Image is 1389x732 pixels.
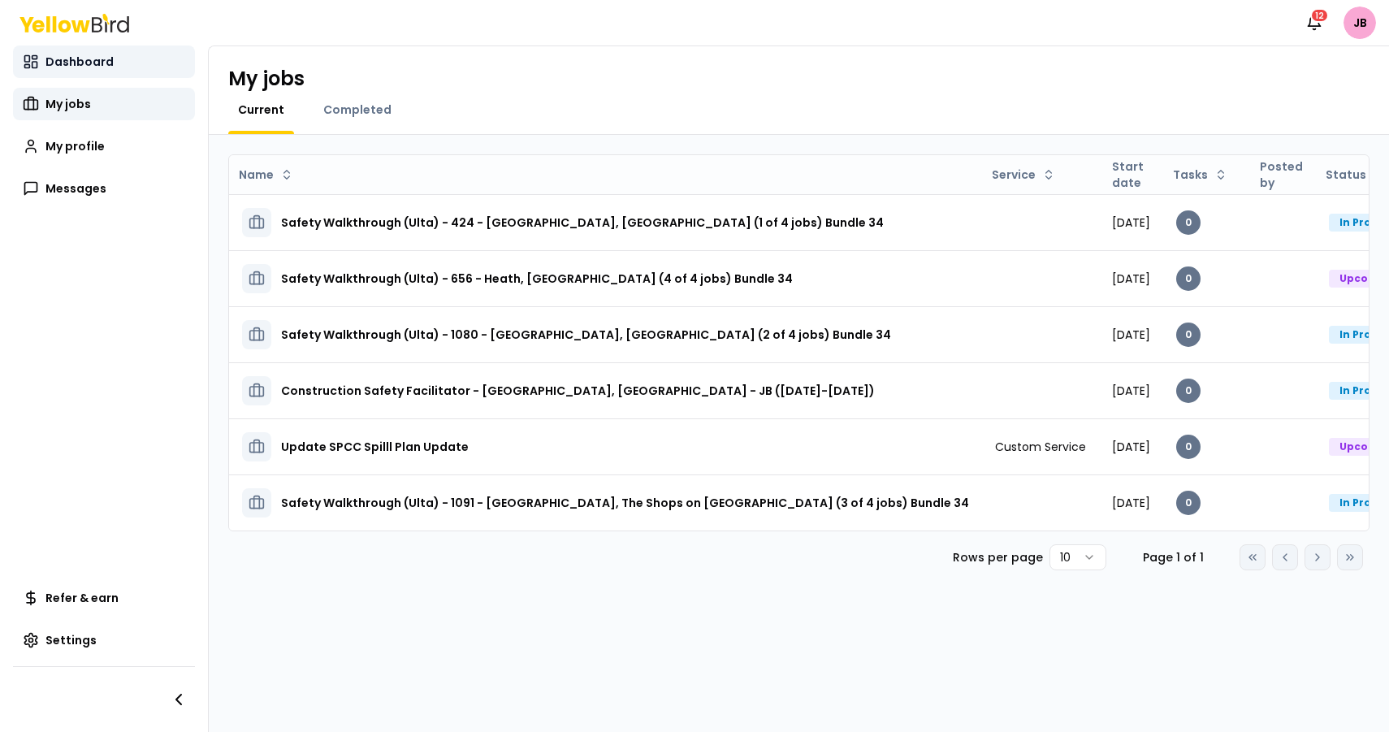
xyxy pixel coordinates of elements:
[1298,6,1331,39] button: 12
[1176,323,1201,347] div: 0
[1247,155,1316,194] th: Posted by
[13,45,195,78] a: Dashboard
[13,88,195,120] a: My jobs
[323,102,392,118] span: Completed
[1112,383,1150,399] span: [DATE]
[13,172,195,205] a: Messages
[281,264,793,293] h3: Safety Walkthrough (Ulta) - 656 - Heath, [GEOGRAPHIC_DATA] (4 of 4 jobs) Bundle 34
[13,624,195,656] a: Settings
[281,208,884,237] h3: Safety Walkthrough (Ulta) - 424 - [GEOGRAPHIC_DATA], [GEOGRAPHIC_DATA] (1 of 4 jobs) Bundle 34
[45,138,105,154] span: My profile
[1099,155,1163,194] th: Start date
[1176,435,1201,459] div: 0
[1176,210,1201,235] div: 0
[281,488,969,518] h3: Safety Walkthrough (Ulta) - 1091 - [GEOGRAPHIC_DATA], The Shops on [GEOGRAPHIC_DATA] (3 of 4 jobs...
[995,439,1086,455] span: Custom Service
[1112,271,1150,287] span: [DATE]
[281,432,469,461] h3: Update SPCC Spilll Plan Update
[45,96,91,112] span: My jobs
[1344,6,1376,39] span: JB
[228,102,294,118] a: Current
[985,162,1062,188] button: Service
[13,130,195,162] a: My profile
[992,167,1036,183] span: Service
[45,180,106,197] span: Messages
[953,549,1043,565] p: Rows per page
[238,102,284,118] span: Current
[1132,549,1214,565] div: Page 1 of 1
[314,102,401,118] a: Completed
[1112,495,1150,511] span: [DATE]
[45,590,119,606] span: Refer & earn
[1310,8,1329,23] div: 12
[1176,379,1201,403] div: 0
[45,54,114,70] span: Dashboard
[45,632,97,648] span: Settings
[1176,266,1201,291] div: 0
[13,582,195,614] a: Refer & earn
[232,162,300,188] button: Name
[281,320,891,349] h3: Safety Walkthrough (Ulta) - 1080 - [GEOGRAPHIC_DATA], [GEOGRAPHIC_DATA] (2 of 4 jobs) Bundle 34
[1176,491,1201,515] div: 0
[239,167,274,183] span: Name
[1166,162,1234,188] button: Tasks
[1326,167,1366,183] span: Status
[1112,214,1150,231] span: [DATE]
[1112,439,1150,455] span: [DATE]
[281,376,875,405] h3: Construction Safety Facilitator - [GEOGRAPHIC_DATA], [GEOGRAPHIC_DATA] - JB ([DATE]-[DATE])
[1112,327,1150,343] span: [DATE]
[228,66,305,92] h1: My jobs
[1173,167,1208,183] span: Tasks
